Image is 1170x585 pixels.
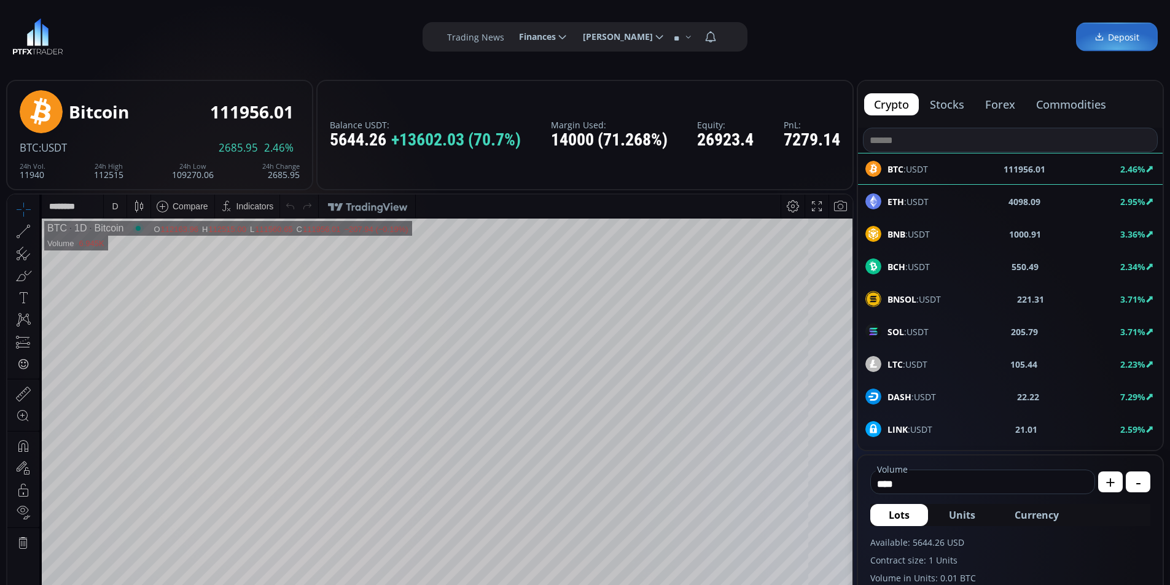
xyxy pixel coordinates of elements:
[1017,293,1044,306] b: 221.31
[1009,228,1041,241] b: 1000.91
[172,163,214,170] div: 24h Low
[1120,358,1145,370] b: 2.23%
[822,538,838,548] div: auto
[39,141,67,155] span: :USDT
[1026,93,1116,115] button: commodities
[165,532,184,555] div: Go to
[28,503,34,519] div: Hide Drawings Toolbar
[264,142,294,153] span: 2.46%
[784,120,840,130] label: PnL:
[801,538,813,548] div: log
[887,325,929,338] span: :USDT
[887,228,905,240] b: BNB
[701,532,768,555] button: 12:53:34 (UTC)
[697,120,754,130] label: Equity:
[1120,293,1145,305] b: 3.71%
[870,504,928,526] button: Lots
[887,228,930,241] span: :USDT
[930,504,994,526] button: Units
[1011,325,1038,338] b: 205.79
[887,261,905,273] b: BCH
[210,103,294,122] div: 111956.01
[337,30,400,39] div: −207.94 (−0.19%)
[125,28,136,39] div: Market open
[1015,423,1037,436] b: 21.01
[1120,196,1145,207] b: 2.95%
[195,30,201,39] div: H
[1076,23,1158,52] a: Deposit
[100,538,112,548] div: 1m
[996,504,1077,526] button: Currency
[20,163,45,179] div: 11940
[1094,31,1139,44] span: Deposit
[1098,471,1123,492] button: +
[1008,195,1040,208] b: 4098.09
[887,196,904,207] b: ETH
[510,25,556,49] span: Finances
[887,391,911,403] b: DASH
[104,7,111,17] div: D
[551,131,668,150] div: 14000 (71.268%)
[289,30,295,39] div: C
[1120,326,1145,338] b: 3.71%
[887,326,904,338] b: SOL
[391,131,521,150] span: +13602.03 (70.7%)
[154,30,191,39] div: 112163.96
[295,30,333,39] div: 111956.01
[139,538,149,548] div: 1d
[40,28,60,39] div: BTC
[1120,228,1145,240] b: 3.36%
[1120,261,1145,273] b: 2.34%
[172,163,214,179] div: 109270.06
[780,532,797,555] div: Toggle Percentage
[262,163,300,170] div: 24h Change
[574,25,653,49] span: [PERSON_NAME]
[864,93,919,115] button: crypto
[887,293,916,305] b: BNSOL
[870,554,1150,567] label: Contract size: 1 Units
[1120,424,1145,435] b: 2.59%
[889,508,910,522] span: Lots
[1120,391,1145,403] b: 7.29%
[40,44,66,53] div: Volume
[219,142,258,153] span: 2685.95
[12,18,63,55] img: LOGO
[69,103,129,122] div: Bitcoin
[248,30,285,39] div: 111560.65
[229,7,267,17] div: Indicators
[870,571,1150,584] label: Volume in Units: 0.01 BTC
[887,423,932,436] span: :USDT
[62,538,71,548] div: 1y
[94,163,123,179] div: 112515
[79,28,116,39] div: Bitcoin
[697,131,754,150] div: 26923.4
[887,195,929,208] span: :USDT
[817,532,843,555] div: Toggle Auto Scale
[705,538,764,548] span: 12:53:34 (UTC)
[243,30,248,39] div: L
[94,163,123,170] div: 24h High
[887,293,941,306] span: :USDT
[1010,358,1037,371] b: 105.44
[447,31,504,44] label: Trading News
[165,7,201,17] div: Compare
[20,163,45,170] div: 24h Vol.
[44,538,53,548] div: 5y
[20,141,39,155] span: BTC
[870,536,1150,549] label: Available: 5644.26 USD
[975,93,1025,115] button: forex
[60,28,79,39] div: 1D
[1017,390,1039,403] b: 22.22
[262,163,300,179] div: 2685.95
[551,120,668,130] label: Margin Used:
[887,358,927,371] span: :USDT
[887,358,903,370] b: LTC
[887,424,908,435] b: LINK
[1012,260,1039,273] b: 550.49
[1015,508,1059,522] span: Currency
[201,30,238,39] div: 112515.00
[146,30,153,39] div: O
[887,260,930,273] span: :USDT
[71,44,96,53] div: 6.945K
[797,532,817,555] div: Toggle Log Scale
